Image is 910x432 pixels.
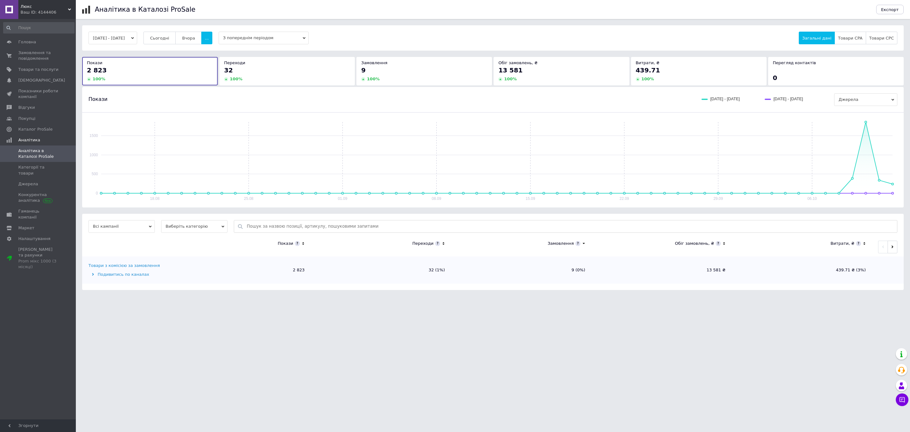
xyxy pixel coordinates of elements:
span: Показники роботи компанії [18,88,58,100]
text: 06.10 [807,196,817,201]
span: Товари CPA [838,36,862,40]
span: Замовлення та повідомлення [18,50,58,61]
span: 13 581 [498,66,523,74]
span: Витрати, ₴ [636,60,660,65]
span: Всі кампанії [88,220,155,233]
span: Люкс [21,4,68,9]
text: 18.08 [150,196,160,201]
button: Загальні дані [799,32,835,44]
div: Витрати, ₴ [830,241,854,246]
input: Пошук [3,22,75,34]
span: 100 % [230,77,242,81]
span: Головна [18,39,36,45]
span: Вчора [182,36,195,40]
text: 0 [96,191,98,195]
div: Подивитись по каналах [88,272,169,277]
button: Вчора [175,32,202,44]
span: Сьогодні [150,36,169,40]
span: Джерела [18,181,38,187]
div: Обіг замовлень, ₴ [675,241,714,246]
span: Аналітика [18,137,40,143]
button: Експорт [876,5,904,14]
div: Переходи [412,241,434,246]
text: 1500 [89,133,98,138]
span: 0 [773,74,777,82]
span: Аналітика в Каталозі ProSale [18,148,58,159]
text: 08.09 [432,196,441,201]
button: Товари CPC [866,32,897,44]
td: 439.71 ₴ (3%) [732,256,872,284]
span: Товари та послуги [18,67,58,72]
input: Пошук за назвою позиції, артикулу, пошуковими запитами [247,220,894,232]
span: Конкурентна аналітика [18,192,58,203]
button: ... [201,32,212,44]
span: Загальні дані [802,36,831,40]
div: Prom мікс 1000 (3 місяці) [18,258,58,270]
td: 13 581 ₴ [591,256,732,284]
button: Чат з покупцем [896,393,908,406]
div: Товари з комісією за замовлення [88,263,160,268]
span: З попереднім періодом [219,32,309,44]
span: 100 % [641,77,654,81]
span: Категорії та товари [18,164,58,176]
div: Замовлення [548,241,574,246]
span: [DEMOGRAPHIC_DATA] [18,77,65,83]
span: Перегляд контактів [773,60,816,65]
span: Обіг замовлень, ₴ [498,60,537,65]
span: ... [205,36,209,40]
td: 2 823 [171,256,311,284]
span: Виберіть категорію [161,220,227,233]
button: [DATE] - [DATE] [88,32,137,44]
button: Товари CPA [834,32,866,44]
span: Джерела [834,93,897,106]
text: 15.09 [526,196,535,201]
span: Гаманець компанії [18,208,58,220]
span: Маркет [18,225,34,231]
text: 25.08 [244,196,253,201]
span: Переходи [224,60,245,65]
text: 01.09 [338,196,347,201]
span: Замовлення [361,60,387,65]
span: 32 [224,66,233,74]
span: Покази [88,96,107,103]
span: 100 % [504,77,517,81]
text: 22.09 [620,196,629,201]
text: 1000 [89,153,98,157]
h1: Аналітика в Каталозі ProSale [95,6,195,13]
td: 9 (0%) [451,256,591,284]
span: Покупці [18,116,35,121]
span: 2 823 [87,66,107,74]
span: Налаштування [18,236,51,242]
span: Експорт [881,7,899,12]
div: Покази [278,241,293,246]
span: Відгуки [18,105,35,110]
span: 100 % [93,77,105,81]
span: Товари CPC [869,36,894,40]
button: Сьогодні [143,32,176,44]
div: Ваш ID: 4144406 [21,9,76,15]
td: 32 (1%) [311,256,451,284]
span: 100 % [367,77,379,81]
text: 29.09 [713,196,723,201]
span: 9 [361,66,366,74]
span: Покази [87,60,102,65]
span: 439.71 [636,66,660,74]
span: Каталог ProSale [18,127,52,132]
span: [PERSON_NAME] та рахунки [18,247,58,270]
text: 500 [92,172,98,176]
